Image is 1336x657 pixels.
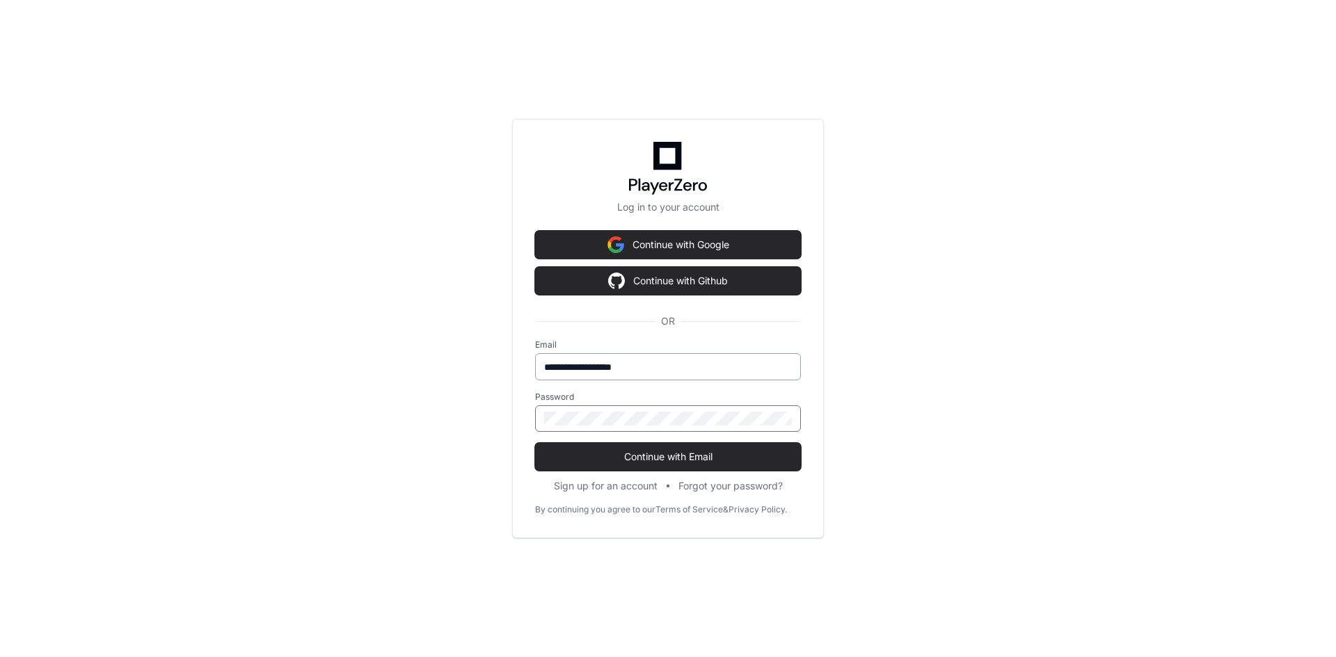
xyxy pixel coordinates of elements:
[535,231,801,259] button: Continue with Google
[535,450,801,464] span: Continue with Email
[554,479,658,493] button: Sign up for an account
[655,504,723,515] a: Terms of Service
[535,267,801,295] button: Continue with Github
[535,504,655,515] div: By continuing you agree to our
[608,267,625,295] img: Sign in with google
[535,443,801,471] button: Continue with Email
[607,231,624,259] img: Sign in with google
[535,200,801,214] p: Log in to your account
[678,479,783,493] button: Forgot your password?
[729,504,787,515] a: Privacy Policy.
[535,339,801,350] label: Email
[723,504,729,515] div: &
[535,391,801,403] label: Password
[655,314,681,328] span: OR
